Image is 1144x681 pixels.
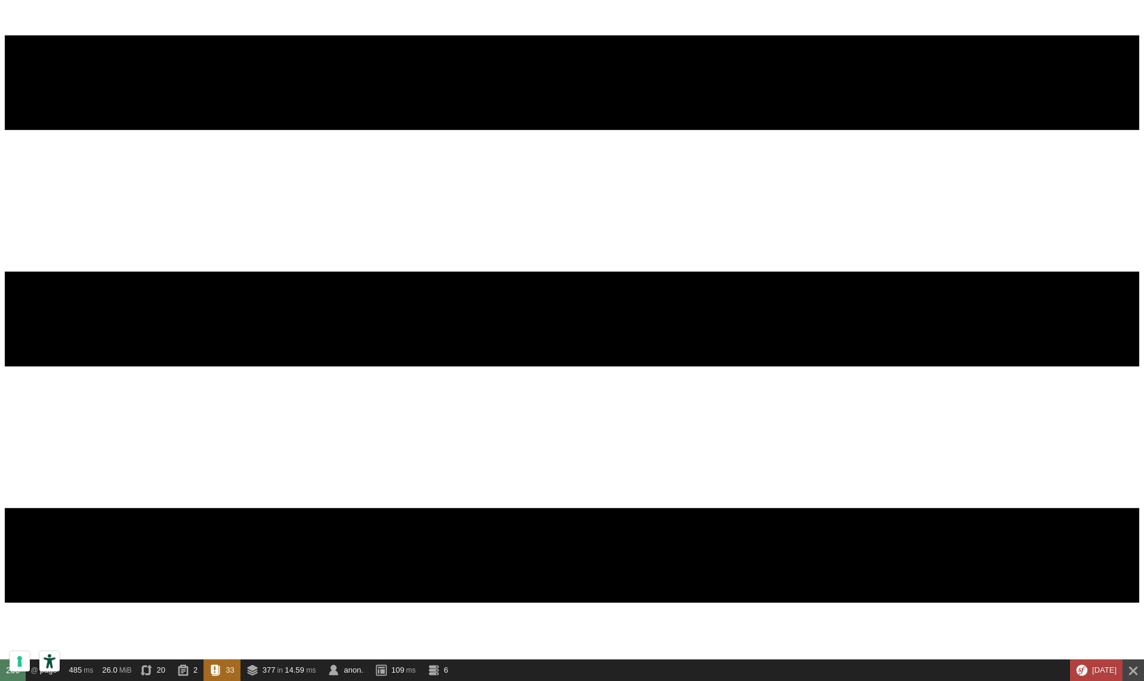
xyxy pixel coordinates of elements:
[306,666,316,674] span: ms
[1092,665,1117,674] span: [DATE]
[30,666,38,674] span: @
[96,660,134,681] a: 26.0 MiB
[322,660,369,681] a: anon.
[406,666,416,674] span: ms
[369,660,422,681] a: 109 ms
[240,660,322,681] a: 377 in 14.59 ms
[69,665,82,674] span: 485
[10,651,30,671] button: Le tue preferenze relative al consenso per le tecnologie di tracciamento
[1070,660,1123,681] a: [DATE]
[39,651,60,671] button: Strumenti di accessibilità
[444,665,448,674] span: 6
[263,665,276,674] span: 377
[277,666,283,674] span: in
[63,660,97,681] a: 485 ms
[171,660,203,681] a: 2
[1123,660,1144,681] a: Close Toolbar
[1070,660,1123,681] div: This Symfony version will no longer receive security fixes.
[226,665,234,674] span: 33
[193,665,198,674] span: 2
[102,665,117,674] span: 26.0
[422,660,454,681] a: 6
[156,665,165,674] span: 20
[344,665,363,674] span: anon.
[391,665,405,674] span: 109
[119,666,132,674] span: MiB
[285,665,304,674] span: 14.59
[203,660,240,681] a: 33
[84,666,93,674] span: ms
